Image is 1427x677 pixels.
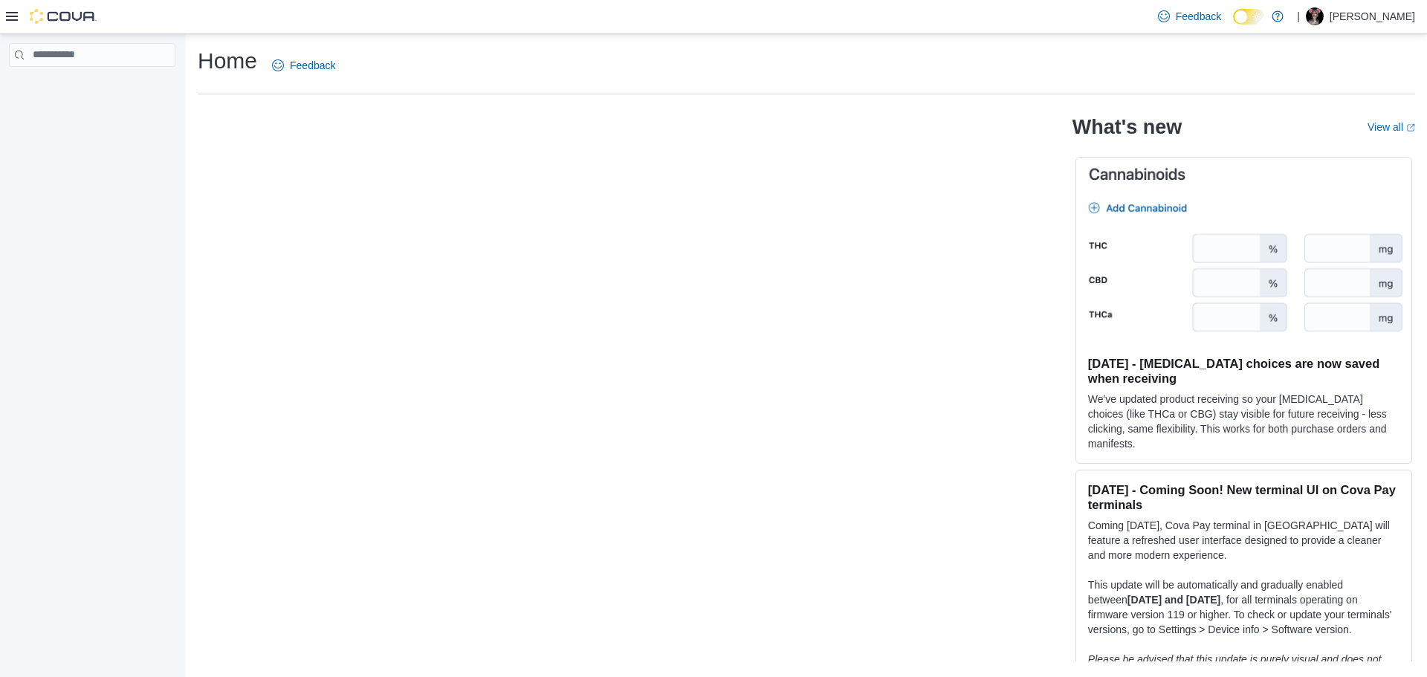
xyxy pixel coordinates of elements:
nav: Complex example [9,70,175,106]
p: [PERSON_NAME] [1330,7,1415,25]
h2: What's new [1072,115,1182,139]
h3: [DATE] - [MEDICAL_DATA] choices are now saved when receiving [1088,356,1400,386]
img: Cova [30,9,97,24]
h3: [DATE] - Coming Soon! New terminal UI on Cova Pay terminals [1088,482,1400,512]
strong: [DATE] and [DATE] [1127,594,1220,606]
p: This update will be automatically and gradually enabled between , for all terminals operating on ... [1088,577,1400,637]
a: Feedback [1152,1,1227,31]
span: Feedback [1176,9,1221,24]
a: View allExternal link [1368,121,1415,133]
p: | [1297,7,1300,25]
a: Feedback [266,51,341,80]
svg: External link [1406,123,1415,132]
p: Coming [DATE], Cova Pay terminal in [GEOGRAPHIC_DATA] will feature a refreshed user interface des... [1088,518,1400,563]
input: Dark Mode [1233,9,1264,25]
p: We've updated product receiving so your [MEDICAL_DATA] choices (like THCa or CBG) stay visible fo... [1088,392,1400,451]
span: Feedback [290,58,335,73]
div: Kaila Paradis [1306,7,1324,25]
h1: Home [198,46,257,76]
